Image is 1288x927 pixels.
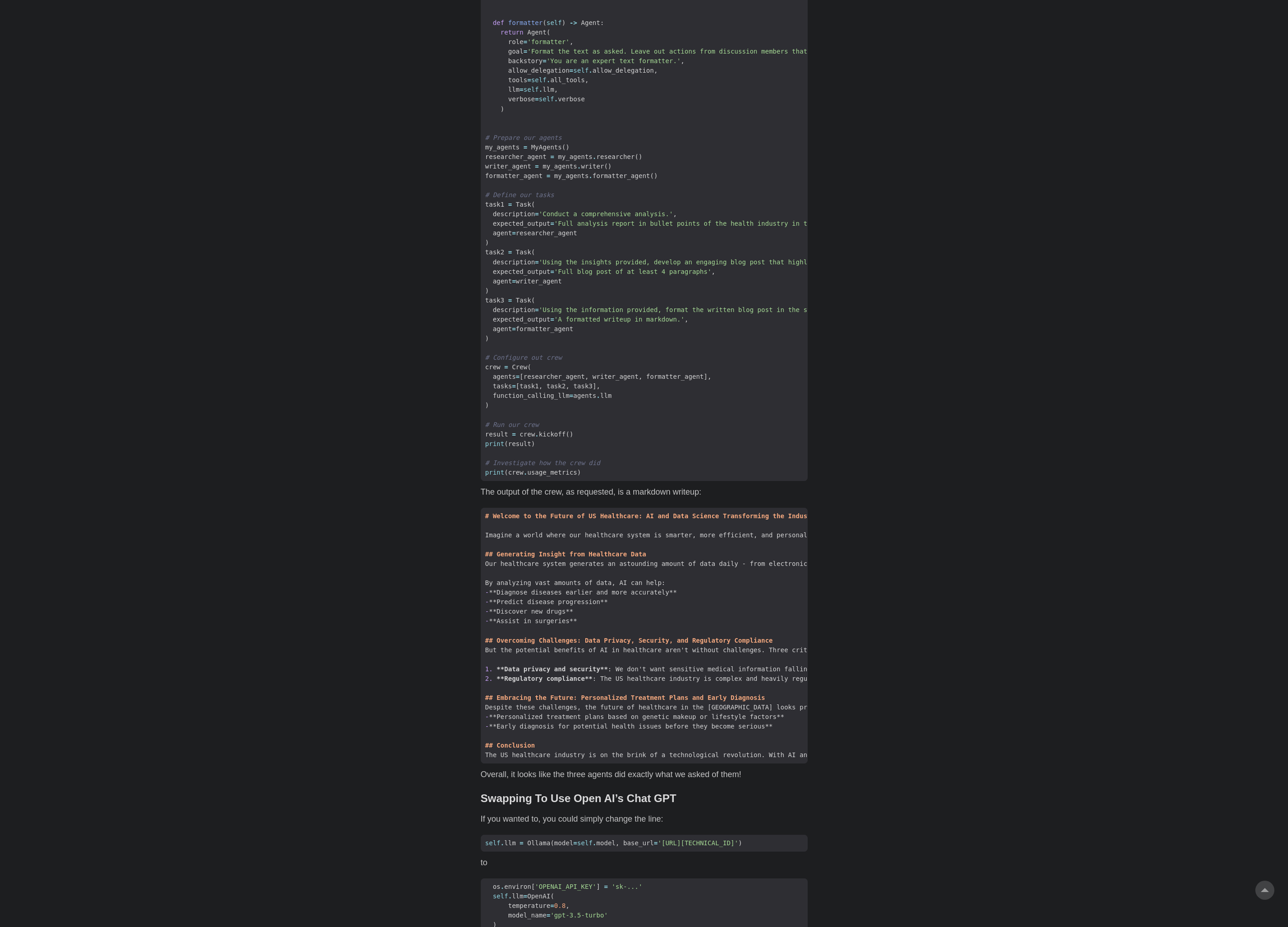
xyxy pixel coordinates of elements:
p: If you wanted to, you could simply change the line: [481,813,808,826]
span: # Run our crew [485,421,539,428]
span: , [638,373,642,380]
span: description [493,210,535,218]
span: self [577,839,592,847]
span: But the potential benefits of AI in healthcare aren't without challenges. Three critical areas re... [481,645,938,655]
span: ## Overcoming Challenges: Data Privacy, Security, and Regulatory Compliance [485,637,773,644]
span: Agent [581,19,600,26]
span: my_agents [558,153,592,160]
span: = [543,57,546,64]
span: - [485,608,489,615]
span: = [535,95,538,103]
span: = [520,86,523,93]
span: task2 [485,248,504,256]
span: () [650,172,658,179]
span: self [485,839,501,847]
span: Task [516,201,531,208]
span: task3 [573,382,592,390]
span: = [527,76,531,84]
span: ] [597,883,600,890]
span: = [512,278,516,285]
span: . [577,163,581,170]
span: ) [531,440,535,447]
span: = [523,38,527,45]
span: return [500,29,523,36]
span: , [681,57,684,64]
span: formatter [508,19,543,26]
span: backstory [508,57,543,64]
span: formatter_agent [516,325,573,332]
span: formatter_agent [646,373,704,380]
span: 2. [485,675,493,682]
span: kickoff [539,431,566,438]
span: : [600,19,604,26]
span: = [523,48,527,55]
span: llm [543,86,554,93]
span: ( [504,440,508,447]
span: '[URL][TECHNICAL_ID]' [658,839,738,847]
span: Crew [512,363,528,371]
span: = [569,392,573,399]
span: 'sk-...' [612,883,642,890]
span: my_agents [543,163,577,170]
span: = [535,210,538,218]
span: 'gpt-3.5-turbo' [550,912,608,919]
span: = [512,431,516,438]
span: crew [485,363,501,371]
span: = [547,912,550,919]
span: print [485,440,504,447]
span: os [493,883,500,890]
span: all_tools [550,76,585,84]
span: researcher_agent [523,373,585,380]
span: ( [527,363,531,371]
span: . [539,86,543,93]
span: researcher_agent [485,153,547,160]
span: () [604,163,612,170]
span: = [508,248,512,256]
span: self [547,19,562,26]
span: 'A formatted writeup in markdown.' [554,316,685,323]
span: agents [493,373,516,380]
span: agents [573,392,597,399]
span: - [485,713,489,720]
span: ], [592,382,600,390]
p: Overall, it looks like the three agents did exactly what we asked of them! [481,768,808,781]
span: tasks [493,382,512,390]
span: **Diagnose diseases earlier and more accurately** [481,588,681,597]
span: ( [550,892,554,900]
span: model [554,839,573,847]
span: 0.8 [554,902,566,909]
span: allow_delegation [508,67,569,74]
span: . [597,392,600,399]
span: llm [508,86,519,93]
span: writer_agent [592,373,638,380]
span: , [539,382,543,390]
span: - [485,589,489,596]
span: [ [531,883,535,890]
span: 'Full analysis report in bullet points of the health industry in the [GEOGRAPHIC_DATA].' [554,220,892,227]
span: **Data privacy and security** [497,665,608,673]
span: = [523,892,527,900]
span: . [500,883,504,890]
span: ## Embracing the Future: Personalized Treatment Plans and Early Diagnosis [485,694,765,701]
span: ) [485,239,489,246]
span: : We don't want sensitive medical information falling into the wrong hands. [481,664,900,674]
span: . [508,892,512,900]
span: expected_output [493,220,550,227]
span: . [547,76,550,84]
span: task1 [520,382,539,390]
span: llm [600,392,612,399]
span: researcher [597,153,635,160]
span: , [569,38,573,45]
span: # Welcome to the Future of US Healthcare: AI and Data Science Transforming the Industry [485,512,819,520]
span: . [589,172,592,179]
span: 'formatter' [527,38,569,45]
span: , [585,76,588,84]
span: = [535,258,538,266]
span: base_url [623,839,654,847]
span: Task [516,297,531,304]
span: Task [516,248,531,256]
span: agent [493,278,512,285]
span: model_name [508,912,546,919]
span: ) [577,469,581,476]
span: ( [531,297,535,304]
